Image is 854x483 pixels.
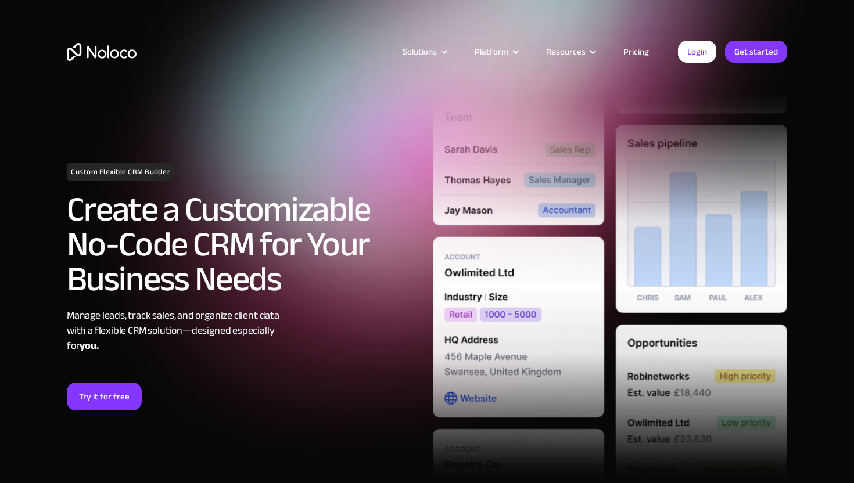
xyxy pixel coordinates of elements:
a: Get started [725,41,787,63]
a: Pricing [609,44,663,59]
div: Manage leads, track sales, and organize client data with a flexible CRM solution—designed especia... [67,308,421,354]
strong: you. [80,336,98,355]
div: Platform [475,44,508,59]
div: Resources [546,44,586,59]
div: Solutions [388,44,460,59]
div: Resources [532,44,609,59]
h2: Create a Customizable No-Code CRM for Your Business Needs [67,192,421,297]
a: Try it for free [67,383,142,410]
a: home [67,43,137,61]
a: Login [678,41,716,63]
h1: Custom Flexible CRM Builder [67,163,174,181]
div: Solutions [403,44,437,59]
div: Platform [460,44,532,59]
